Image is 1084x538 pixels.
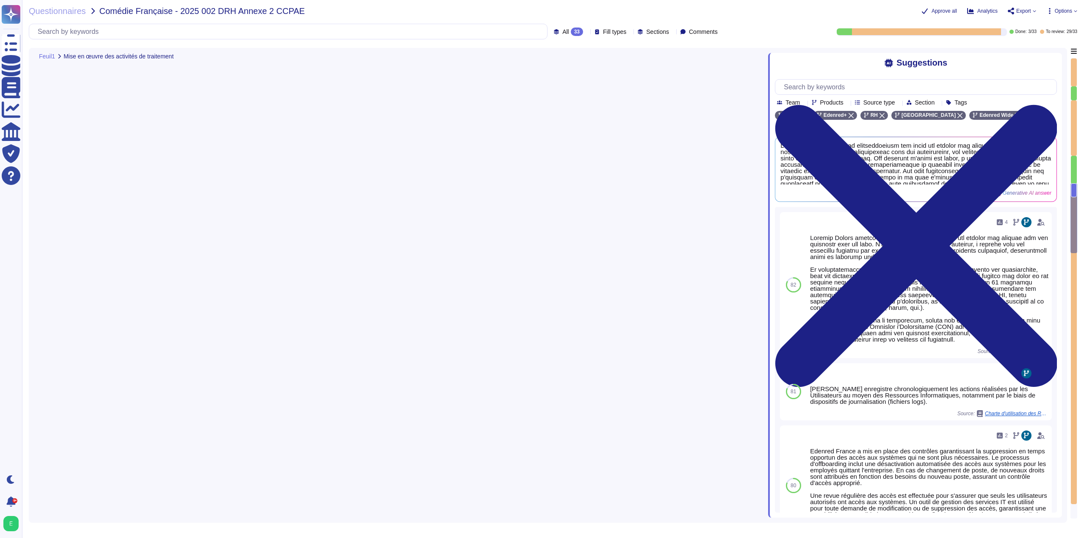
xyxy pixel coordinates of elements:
[1015,30,1027,34] span: Done:
[921,8,957,14] button: Approve all
[1005,433,1008,438] span: 2
[1028,30,1036,34] span: 3 / 33
[791,483,796,488] span: 80
[780,80,1056,94] input: Search by keywords
[932,8,957,14] span: Approve all
[39,53,55,59] span: Feuil1
[967,8,998,14] button: Analytics
[12,498,17,503] div: 9+
[791,389,796,394] span: 81
[2,514,25,533] button: user
[977,8,998,14] span: Analytics
[810,448,1048,530] div: Edenred France a mis en place des contrôles garantissant la suppression en temps opportun des acc...
[646,29,669,35] span: Sections
[791,282,796,287] span: 82
[1016,8,1031,14] span: Export
[1067,30,1077,34] span: 29 / 33
[33,24,547,39] input: Search by keywords
[3,516,19,531] img: user
[571,28,583,36] div: 33
[100,7,305,15] span: Comédie Française - 2025 002 DRH Annexe 2 CCPAE
[29,7,86,15] span: Questionnaires
[1055,8,1072,14] span: Options
[1046,30,1065,34] span: To review:
[603,29,626,35] span: Fill types
[689,29,718,35] span: Comments
[64,53,174,59] span: Mise en œuvre des activités de traitement
[562,29,569,35] span: All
